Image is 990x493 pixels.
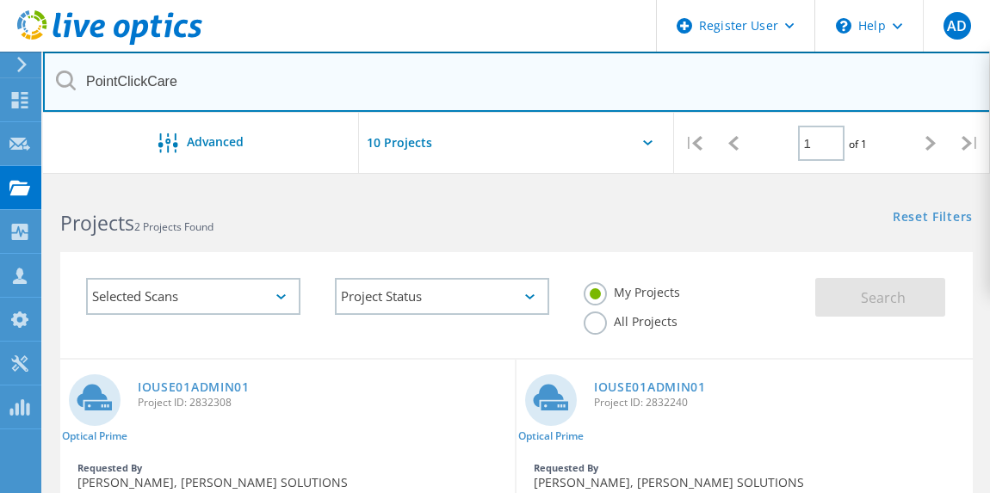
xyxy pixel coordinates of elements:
div: Requested By [77,463,498,472]
div: | [674,113,714,174]
a: Live Optics Dashboard [17,36,202,48]
a: IOUSE01ADMIN01 [138,381,250,393]
button: Search [815,278,945,317]
a: IOUSE01ADMIN01 [594,381,706,393]
div: Selected Scans [86,278,300,315]
label: My Projects [584,282,680,299]
span: Project ID: 2832308 [138,397,506,408]
div: Requested By [534,463,956,472]
a: Reset Filters [893,211,973,225]
label: All Projects [584,311,678,328]
span: Optical Prime [518,431,584,441]
span: Project ID: 2832240 [594,397,964,408]
div: Project Status [335,278,549,315]
svg: \n [836,18,851,34]
span: Advanced [187,136,244,148]
span: of 1 [849,137,867,151]
b: Projects [60,209,134,237]
div: | [950,113,990,174]
span: AD [947,19,967,33]
span: Search [861,288,906,307]
span: Optical Prime [62,431,127,441]
span: 2 Projects Found [134,219,213,234]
